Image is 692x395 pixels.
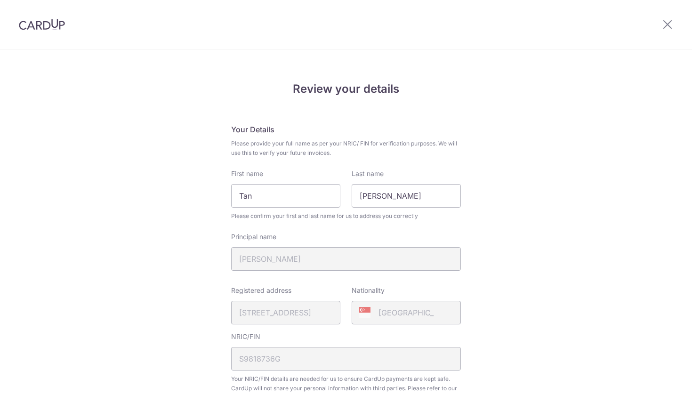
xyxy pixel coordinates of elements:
[231,286,291,295] label: Registered address
[231,332,260,341] label: NRIC/FIN
[231,124,461,135] h5: Your Details
[19,19,65,30] img: CardUp
[231,211,461,221] span: Please confirm your first and last name for us to address you correctly
[231,139,461,158] span: Please provide your full name as per your NRIC/ FIN for verification purposes. We will use this t...
[231,184,340,208] input: First Name
[352,184,461,208] input: Last name
[352,169,384,178] label: Last name
[352,286,385,295] label: Nationality
[231,81,461,97] h4: Review your details
[231,232,276,242] label: Principal name
[231,169,263,178] label: First name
